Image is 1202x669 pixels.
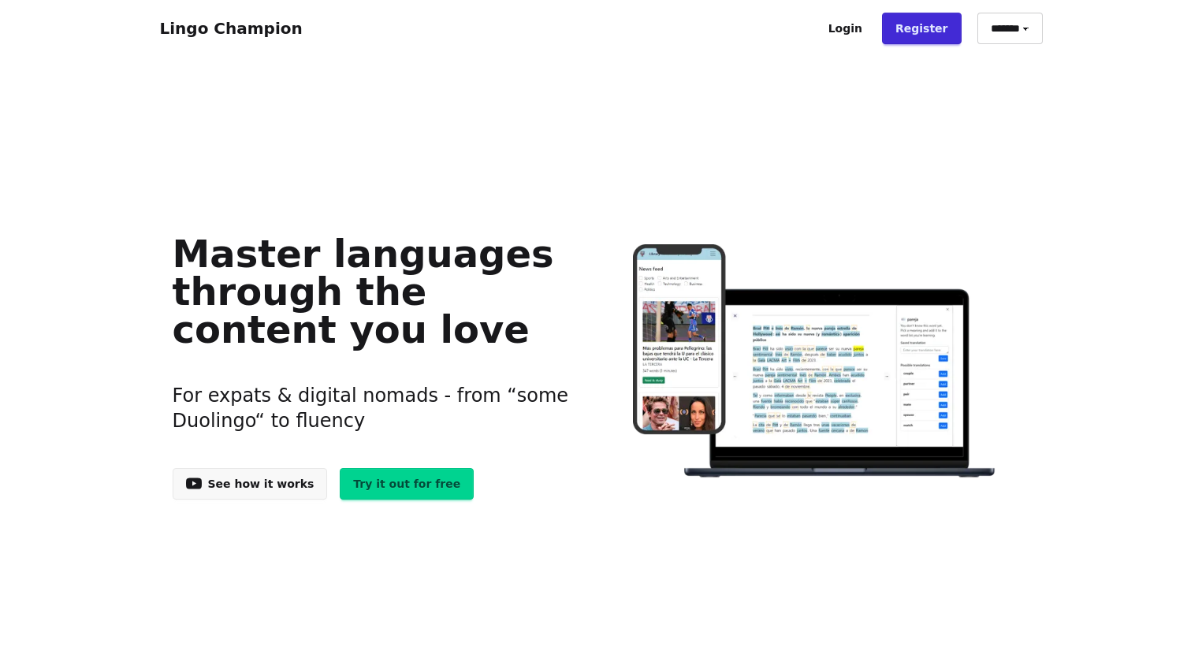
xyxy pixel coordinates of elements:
a: Login [815,13,876,44]
a: Register [882,13,962,44]
a: Try it out for free [340,468,474,500]
h3: For expats & digital nomads - from “some Duolingo“ to fluency [173,364,577,452]
img: Learn languages online [601,244,1029,480]
a: See how it works [173,468,328,500]
a: Lingo Champion [160,19,303,38]
h1: Master languages through the content you love [173,235,577,348]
